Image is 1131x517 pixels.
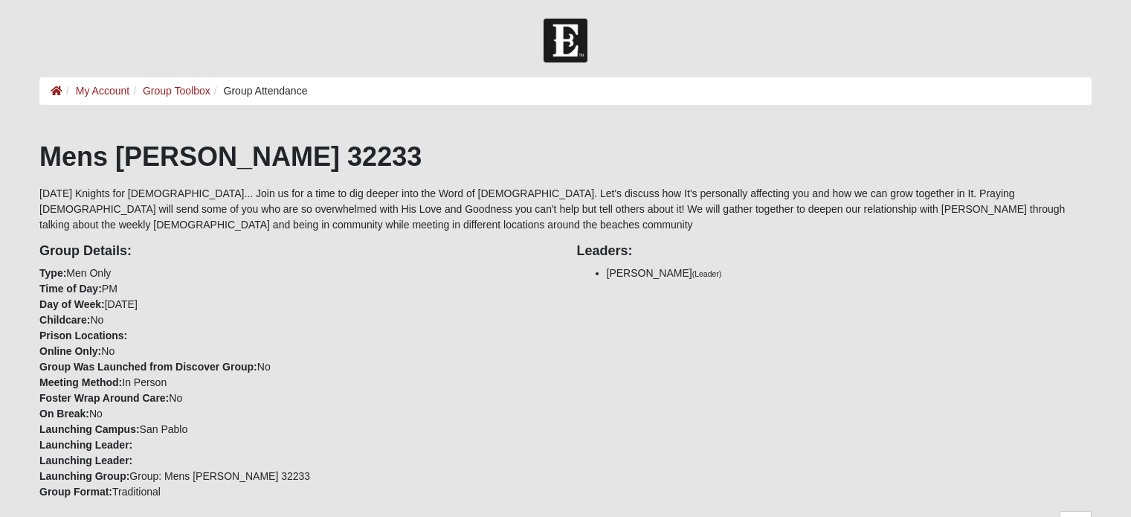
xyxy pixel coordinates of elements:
[39,423,140,435] strong: Launching Campus:
[39,470,129,482] strong: Launching Group:
[39,361,257,373] strong: Group Was Launched from Discover Group:
[607,266,1092,281] li: [PERSON_NAME]
[39,330,127,341] strong: Prison Locations:
[76,85,129,97] a: My Account
[39,283,102,295] strong: Time of Day:
[544,19,587,62] img: Church of Eleven22 Logo
[39,376,122,388] strong: Meeting Method:
[39,298,105,310] strong: Day of Week:
[210,83,308,99] li: Group Attendance
[39,243,554,260] h4: Group Details:
[39,314,90,326] strong: Childcare:
[39,486,112,498] strong: Group Format:
[39,267,66,279] strong: Type:
[692,269,722,278] small: (Leader)
[28,233,565,500] div: Men Only PM [DATE] No No No In Person No No San Pablo Group: Mens [PERSON_NAME] 32233 Traditional
[39,455,132,466] strong: Launching Leader:
[39,439,132,451] strong: Launching Leader:
[577,243,1092,260] h4: Leaders:
[39,345,101,357] strong: Online Only:
[39,408,89,420] strong: On Break:
[143,85,210,97] a: Group Toolbox
[39,141,1092,173] h1: Mens [PERSON_NAME] 32233
[39,392,169,404] strong: Foster Wrap Around Care:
